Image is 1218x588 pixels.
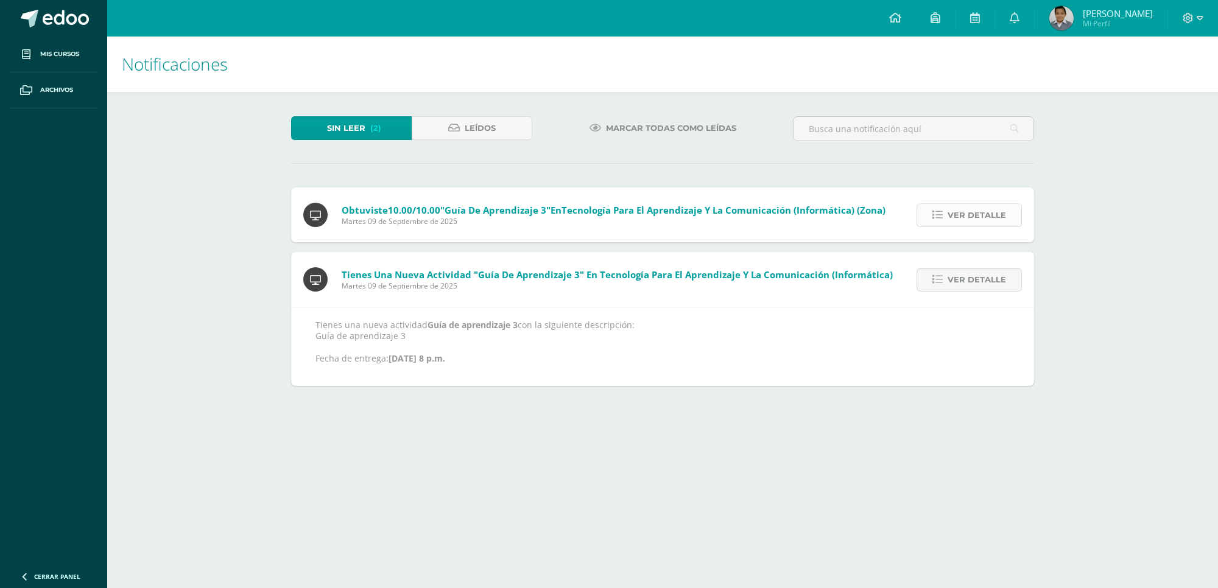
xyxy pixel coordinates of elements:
[122,52,228,75] span: Notificaciones
[1083,18,1153,29] span: Mi Perfil
[412,116,532,140] a: Leídos
[428,319,518,331] strong: Guía de aprendizaje 3
[606,117,736,139] span: Marcar todas como leídas
[291,116,412,140] a: Sin leer(2)
[370,117,381,139] span: (2)
[10,72,97,108] a: Archivos
[561,204,885,216] span: Tecnología para el Aprendizaje y la Comunicación (Informática) (Zona)
[40,49,79,59] span: Mis cursos
[40,85,73,95] span: Archivos
[34,572,80,581] span: Cerrar panel
[389,352,445,364] strong: [DATE] 8 p.m.
[327,117,365,139] span: Sin leer
[342,268,893,281] span: Tienes una nueva actividad "Guía de aprendizaje 3" En Tecnología para el Aprendizaje y la Comunic...
[342,281,893,291] span: Martes 09 de Septiembre de 2025
[1049,6,1074,30] img: 9090122ddd464bb4524921a6a18966bf.png
[342,216,885,226] span: Martes 09 de Septiembre de 2025
[1083,7,1153,19] span: [PERSON_NAME]
[440,204,551,216] span: "Guía de aprendizaje 3"
[388,204,440,216] span: 10.00/10.00
[948,268,1006,291] span: Ver detalle
[315,320,1010,364] p: Tienes una nueva actividad con la siguiente descripción: Guía de aprendizaje 3 Fecha de entrega:
[794,117,1033,141] input: Busca una notificación aquí
[10,37,97,72] a: Mis cursos
[342,204,885,216] span: Obtuviste en
[465,117,496,139] span: Leídos
[948,204,1006,226] span: Ver detalle
[574,116,752,140] a: Marcar todas como leídas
